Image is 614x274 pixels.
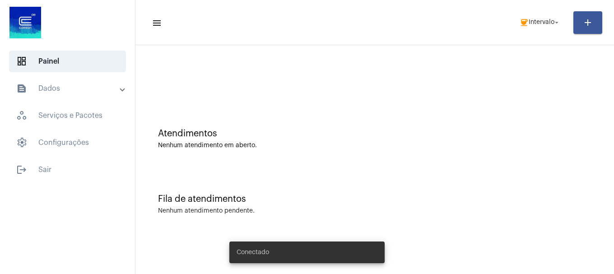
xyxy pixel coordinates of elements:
span: sidenav icon [16,110,27,121]
span: Painel [9,51,126,72]
div: Atendimentos [158,129,591,139]
mat-expansion-panel-header: sidenav iconDados [5,78,135,99]
mat-icon: coffee [520,18,529,27]
mat-icon: sidenav icon [16,164,27,175]
div: Fila de atendimentos [158,194,591,204]
mat-icon: sidenav icon [152,18,161,28]
span: Conectado [237,248,269,257]
mat-panel-title: Dados [16,83,121,94]
span: sidenav icon [16,56,27,67]
span: Configurações [9,132,126,153]
span: sidenav icon [16,137,27,148]
span: Intervalo [529,19,554,26]
img: d4669ae0-8c07-2337-4f67-34b0df7f5ae4.jpeg [7,5,43,41]
div: Nenhum atendimento pendente. [158,208,255,214]
span: Sair [9,159,126,181]
button: Intervalo [514,14,566,32]
div: Nenhum atendimento em aberto. [158,142,591,149]
mat-icon: add [582,17,593,28]
mat-icon: arrow_drop_down [553,19,561,27]
span: Serviços e Pacotes [9,105,126,126]
mat-icon: sidenav icon [16,83,27,94]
